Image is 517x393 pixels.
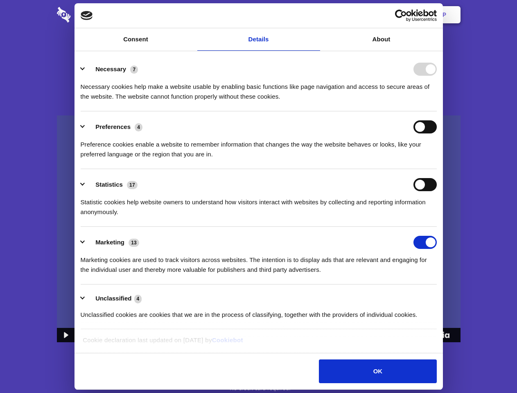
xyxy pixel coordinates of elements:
div: Cookie declaration last updated on [DATE] by [77,335,440,351]
button: Statistics (17) [81,178,143,191]
div: Preference cookies enable a website to remember information that changes the way the website beha... [81,133,437,159]
a: Consent [75,28,197,51]
img: logo-wordmark-white-trans-d4663122ce5f474addd5e946df7df03e33cb6a1c49d2221995e7729f52c070b2.svg [57,7,127,23]
h4: Auto-redaction of sensitive data, encrypted data sharing and self-destructing private chats. Shar... [57,75,461,102]
div: Unclassified cookies are cookies that we are in the process of classifying, together with the pro... [81,304,437,320]
a: Details [197,28,320,51]
button: Necessary (7) [81,63,143,76]
button: Preferences (4) [81,120,148,133]
a: Login [371,2,407,27]
iframe: Drift Widget Chat Controller [476,352,507,383]
img: Sharesecret [57,115,461,343]
span: 13 [129,239,139,247]
span: 17 [127,181,138,189]
a: About [320,28,443,51]
span: 4 [135,123,142,131]
button: Marketing (13) [81,236,144,249]
span: 4 [134,295,142,303]
img: logo [81,11,93,20]
h1: Eliminate Slack Data Loss. [57,37,461,66]
label: Statistics [95,181,123,188]
a: Contact [332,2,370,27]
label: Necessary [95,65,126,72]
label: Marketing [95,239,124,246]
button: OK [319,359,436,383]
span: 7 [130,65,138,74]
a: Cookiebot [212,337,243,343]
a: Pricing [240,2,276,27]
button: Unclassified (4) [81,294,147,304]
div: Necessary cookies help make a website usable by enabling basic functions like page navigation and... [81,76,437,102]
button: Play Video [57,328,74,342]
a: Usercentrics Cookiebot - opens in a new window [365,9,437,22]
label: Preferences [95,123,131,130]
div: Statistic cookies help website owners to understand how visitors interact with websites by collec... [81,191,437,217]
div: Marketing cookies are used to track visitors across websites. The intention is to display ads tha... [81,249,437,275]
